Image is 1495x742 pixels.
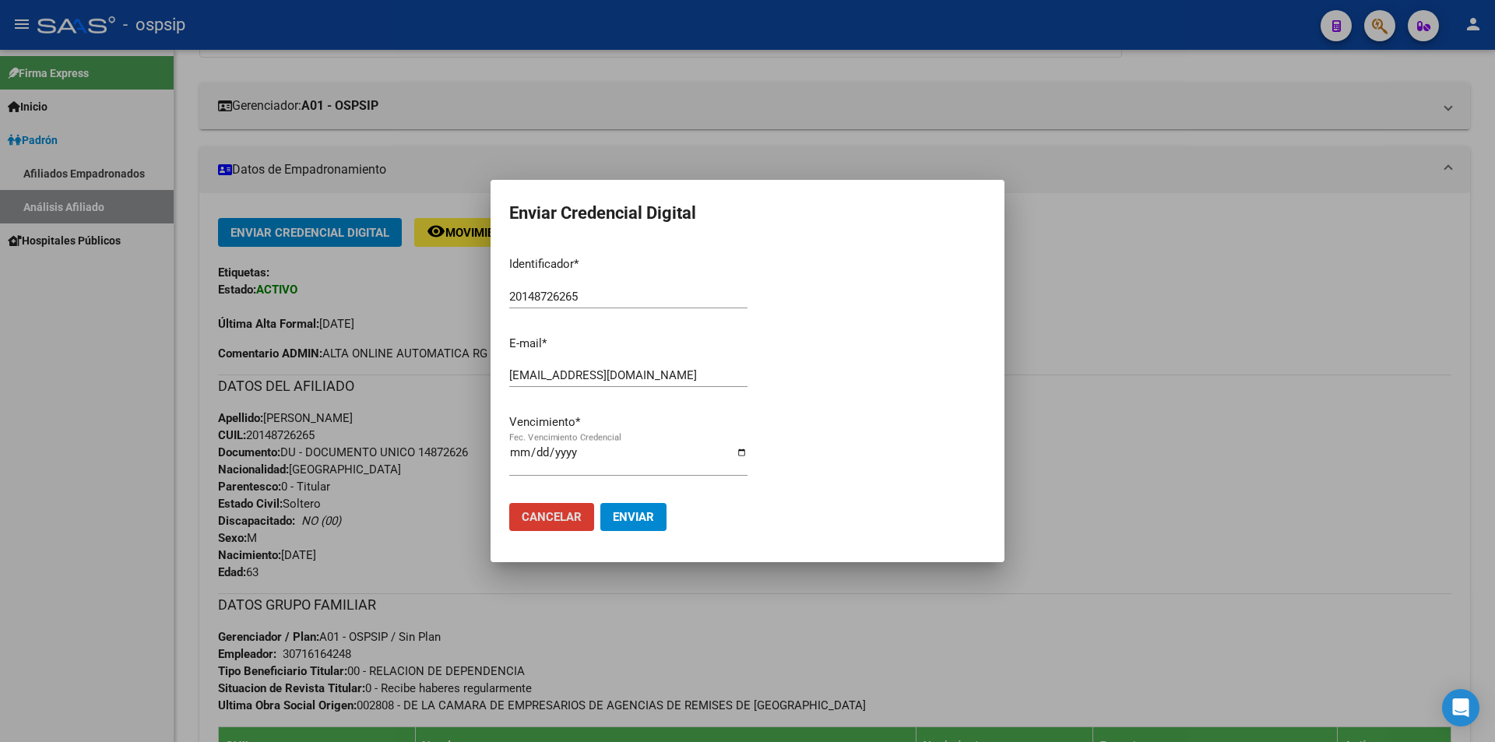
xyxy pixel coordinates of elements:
button: Cancelar [509,503,594,531]
div: Open Intercom Messenger [1442,689,1479,726]
button: Enviar [600,503,667,531]
p: Identificador [509,255,747,273]
h2: Enviar Credencial Digital [509,199,986,228]
span: Enviar [613,510,654,524]
p: Vencimiento [509,413,747,431]
span: Cancelar [522,510,582,524]
p: E-mail [509,335,747,353]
